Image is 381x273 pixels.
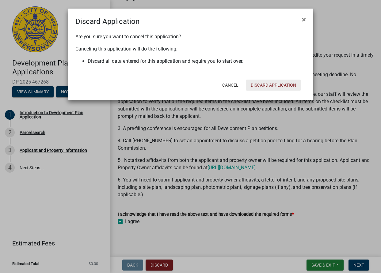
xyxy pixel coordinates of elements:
span: × [302,15,306,24]
h4: Discard Application [75,16,139,27]
button: Cancel [217,80,243,91]
button: Close [297,11,311,28]
p: Are you sure you want to cancel this application? [75,33,306,40]
p: Canceling this application will do the following: [75,45,306,53]
button: Discard Application [246,80,301,91]
li: Discard all data entered for this application and require you to start over. [88,58,306,65]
